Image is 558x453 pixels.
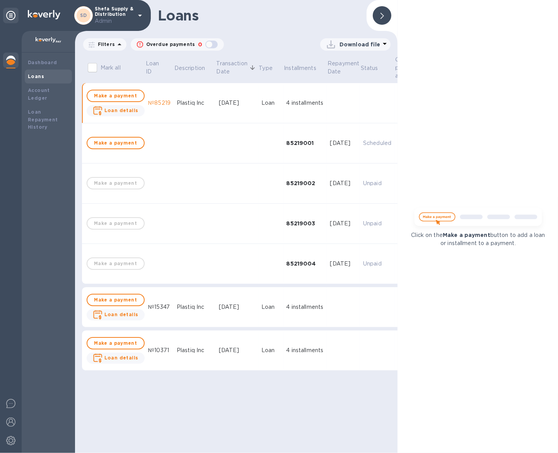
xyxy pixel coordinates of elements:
b: Dashboard [28,60,57,65]
button: Make a payment [87,90,145,102]
button: Loan details [87,105,145,116]
p: Shefa Supply & Distribution [95,6,133,25]
b: Loan details [104,355,138,361]
div: [DATE] [330,179,357,187]
b: SD [80,12,87,18]
p: Overdue payments [146,41,195,48]
b: Account Ledger [28,87,50,101]
span: Make a payment [94,295,138,305]
span: Make a payment [94,339,138,348]
span: Make a payment [94,91,138,100]
span: Original payment amount [395,56,430,80]
b: Loan details [104,312,138,317]
button: Loan details [87,353,145,364]
p: Scheduled [363,139,391,147]
div: Loan [261,346,280,354]
p: Admin [95,17,133,25]
div: [DATE] [330,220,357,228]
p: Unpaid [363,179,391,187]
p: Download file [340,41,380,48]
div: [DATE] [219,346,255,354]
p: Original payment amount [395,56,420,80]
button: Make a payment [87,337,145,349]
b: Make a payment [443,232,490,238]
p: Installments [284,64,316,72]
div: 4 installments [287,303,324,311]
div: №10371 [148,346,171,354]
span: Transaction Date [217,60,258,76]
div: №15347 [148,303,171,311]
div: Plastiq Inc [177,303,213,311]
p: Loan ID [146,60,163,76]
p: Unpaid [363,260,391,268]
b: Loan Repayment History [28,109,58,130]
p: Description [174,64,205,72]
div: 4 installments [287,346,324,354]
button: Make a payment [87,137,145,149]
div: 85219002 [287,179,324,187]
div: [DATE] [330,260,357,268]
span: Loan ID [146,60,173,76]
div: 85219001 [287,139,324,147]
div: 85219003 [287,220,324,227]
p: 0 [198,41,202,49]
button: Overdue payments0 [131,38,224,51]
b: Loans [28,73,44,79]
p: Type [259,64,273,72]
span: Description [174,64,215,72]
p: Click on the button to add a loan or installment to a payment. [410,231,546,247]
div: 85219004 [287,260,324,267]
button: Loan details [87,309,145,320]
p: Repayment Date [328,60,359,76]
div: №85219 [148,99,171,107]
div: 4 installments [287,99,324,107]
div: [DATE] [219,303,255,311]
div: Loan [261,99,280,107]
p: Transaction Date [217,60,247,76]
span: Type [259,64,283,72]
div: Loan [261,303,280,311]
b: Loan details [104,107,138,113]
span: Make a payment [94,138,138,148]
img: Logo [28,10,60,19]
button: Make a payment [87,294,145,306]
span: Installments [284,64,326,72]
div: [DATE] [219,99,255,107]
div: Plastiq Inc [177,346,213,354]
div: Unpin categories [3,8,19,23]
p: Mark all [101,64,121,72]
div: Plastiq Inc [177,99,213,107]
p: Status [361,64,378,72]
p: Unpaid [363,220,391,228]
p: Filters [95,41,115,48]
div: [DATE] [330,139,357,147]
h1: Loans [158,7,360,24]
